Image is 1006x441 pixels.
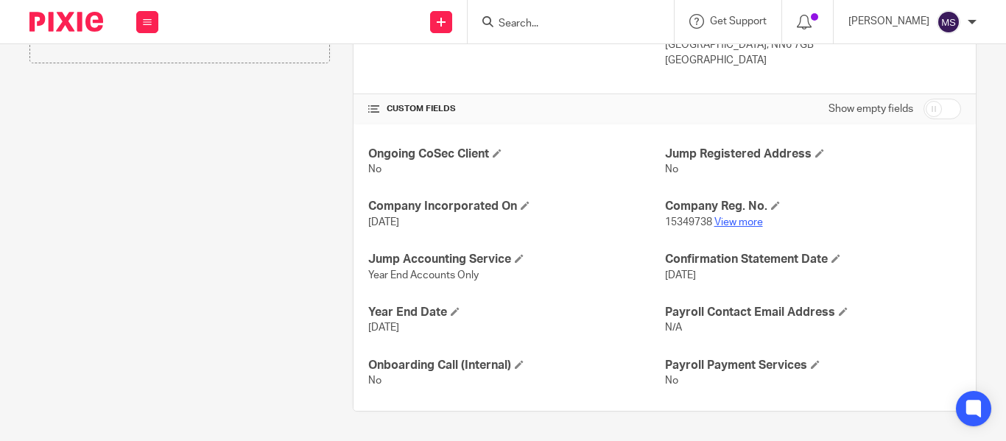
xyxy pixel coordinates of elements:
[368,305,664,320] h4: Year End Date
[829,102,913,116] label: Show empty fields
[848,14,929,29] p: [PERSON_NAME]
[710,16,767,27] span: Get Support
[665,147,961,162] h4: Jump Registered Address
[665,305,961,320] h4: Payroll Contact Email Address
[665,252,961,267] h4: Confirmation Statement Date
[368,270,479,281] span: Year End Accounts Only
[368,358,664,373] h4: Onboarding Call (Internal)
[29,12,103,32] img: Pixie
[665,358,961,373] h4: Payroll Payment Services
[665,322,682,333] span: N/A
[665,217,712,227] span: 15349738
[714,217,763,227] a: View more
[368,103,664,115] h4: CUSTOM FIELDS
[497,18,630,31] input: Search
[368,375,381,386] span: No
[368,164,381,174] span: No
[665,199,961,214] h4: Company Reg. No.
[665,164,678,174] span: No
[665,53,961,68] p: [GEOGRAPHIC_DATA]
[368,217,399,227] span: [DATE]
[665,375,678,386] span: No
[368,147,664,162] h4: Ongoing CoSec Client
[665,38,961,52] p: [GEOGRAPHIC_DATA], NN6 7GB
[665,270,696,281] span: [DATE]
[368,199,664,214] h4: Company Incorporated On
[937,10,960,34] img: svg%3E
[368,252,664,267] h4: Jump Accounting Service
[368,322,399,333] span: [DATE]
